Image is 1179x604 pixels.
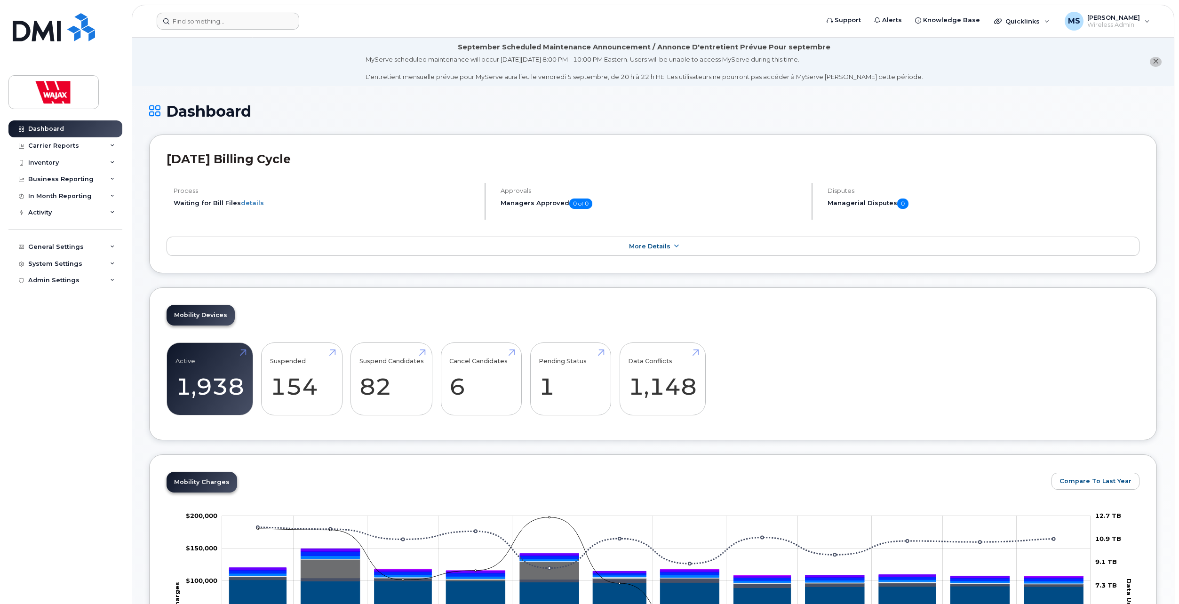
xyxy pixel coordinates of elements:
[270,348,334,410] a: Suspended 154
[1095,581,1117,589] tspan: 7.3 TB
[229,551,1083,579] g: PST
[1095,512,1121,519] tspan: 12.7 TB
[366,55,923,81] div: MyServe scheduled maintenance will occur [DATE][DATE] 8:00 PM - 10:00 PM Eastern. Users will be u...
[458,42,830,52] div: September Scheduled Maintenance Announcement / Annonce D'entretient Prévue Pour septembre
[501,199,804,209] h5: Managers Approved
[174,187,477,194] h4: Process
[229,559,1083,584] g: Features
[174,199,477,207] li: Waiting for Bill Files
[628,348,697,410] a: Data Conflicts 1,148
[186,544,217,552] tspan: $150,000
[167,152,1139,166] h2: [DATE] Billing Cycle
[186,512,217,519] tspan: $200,000
[897,199,908,209] span: 0
[828,187,1139,194] h4: Disputes
[1052,473,1139,490] button: Compare To Last Year
[186,577,217,584] g: $0
[229,556,1083,583] g: GST
[186,512,217,519] g: $0
[167,472,237,493] a: Mobility Charges
[241,199,264,207] a: details
[175,348,244,410] a: Active 1,938
[1150,57,1162,67] button: close notification
[629,243,670,250] span: More Details
[186,577,217,584] tspan: $100,000
[1095,558,1117,566] tspan: 9.1 TB
[359,348,424,410] a: Suspend Candidates 82
[1060,477,1131,485] span: Compare To Last Year
[501,187,804,194] h4: Approvals
[167,305,235,326] a: Mobility Devices
[569,199,592,209] span: 0 of 0
[149,103,1157,119] h1: Dashboard
[828,199,1139,209] h5: Managerial Disputes
[1095,535,1121,542] tspan: 10.9 TB
[186,544,217,552] g: $0
[449,348,513,410] a: Cancel Candidates 6
[229,552,1083,581] g: HST
[229,549,1083,578] g: QST
[539,348,602,410] a: Pending Status 1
